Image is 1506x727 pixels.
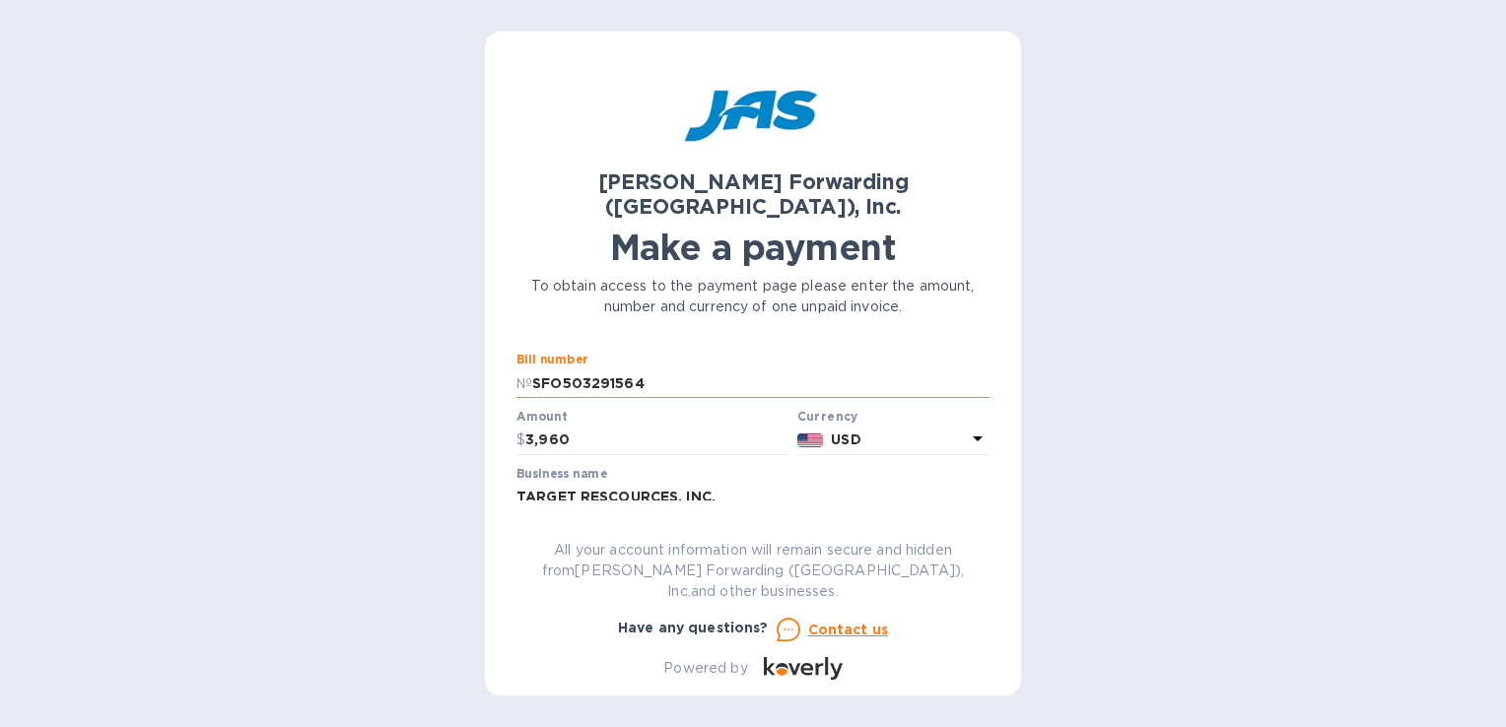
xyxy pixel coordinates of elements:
input: Enter business name [516,483,990,512]
p: Powered by [663,658,747,679]
b: [PERSON_NAME] Forwarding ([GEOGRAPHIC_DATA]), Inc. [598,169,909,219]
p: All your account information will remain secure and hidden from [PERSON_NAME] Forwarding ([GEOGRA... [516,540,990,602]
u: Contact us [808,622,889,637]
label: Business name [516,468,607,480]
label: Amount [516,411,567,423]
p: № [516,373,532,394]
input: 0.00 [525,426,789,455]
img: USD [797,433,824,447]
input: Enter bill number [532,368,990,398]
label: Bill number [516,355,587,366]
p: To obtain access to the payment page please enter the amount, number and currency of one unpaid i... [516,276,990,317]
b: Currency [797,409,858,424]
p: $ [516,430,525,450]
b: USD [831,431,860,447]
h1: Make a payment [516,227,990,268]
b: Have any questions? [618,620,769,635]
